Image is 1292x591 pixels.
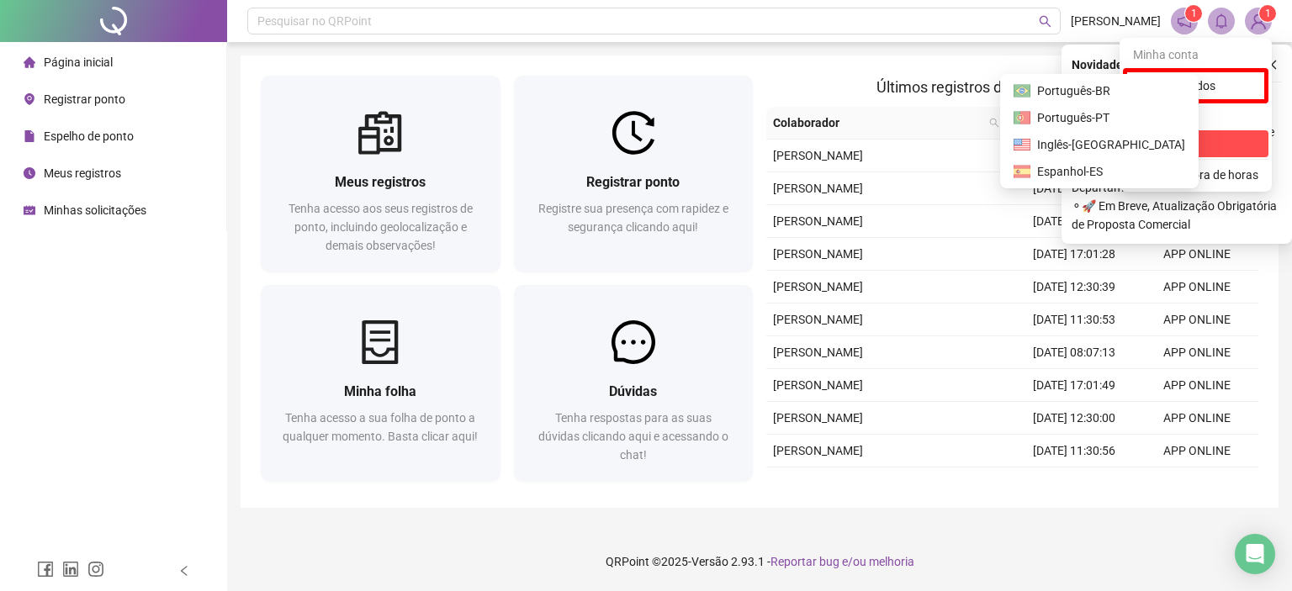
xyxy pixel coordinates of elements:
span: Português-PT [1037,111,1109,124]
span: Inglês-[GEOGRAPHIC_DATA] [1037,135,1185,154]
span: Espelho de ponto [44,129,134,143]
span: [PERSON_NAME] [773,247,863,261]
span: left [178,565,190,577]
span: Espanhol-ES [1037,162,1185,181]
td: [DATE] 11:30:56 [1013,435,1136,467]
span: notification [1177,13,1192,29]
span: Tenha respostas para as suas dúvidas clicando aqui e acessando o chat! [538,411,728,462]
td: [DATE] 12:30:39 [1013,271,1136,303]
span: bell [1214,13,1229,29]
span: [PERSON_NAME] [773,313,863,326]
div: Open Intercom Messenger [1235,534,1275,574]
a: user Meus dados [1137,79,1215,92]
span: search [989,118,999,128]
td: [DATE] 17:01:49 [1013,369,1136,402]
footer: QRPoint © 2025 - 2.93.1 - [227,532,1292,591]
span: Registrar ponto [586,174,680,190]
div: Minha conta [1123,41,1268,68]
span: Português-BR [1037,82,1185,100]
td: [DATE] 17:01:28 [1013,238,1136,271]
td: [DATE] 12:30:00 [1013,402,1136,435]
img: Si8lvY4KX8XKsGoHrVvhdxQgYJASPGbF0rgwfJ1rj3Vf3JfwvZR6LeJQtjtbrU1augQwvAYIO9GZXCfNgkZTR4Sr+V07wgCU0... [1014,163,1030,180]
span: Reportar bug e/ou melhoria [770,555,914,568]
a: Registrar pontoRegistre sua presença com rapidez e segurança clicando aqui! [514,76,754,272]
span: clock-circle [24,167,35,179]
span: schedule [24,204,35,216]
td: APP ONLINE [1136,336,1258,369]
td: APP ONLINE [1136,369,1258,402]
a: DúvidasTenha respostas para as suas dúvidas clicando aqui e acessando o chat! [514,285,754,481]
span: file [24,130,35,142]
td: [DATE] 08:17:00 [1013,205,1136,238]
span: [PERSON_NAME] [773,182,863,195]
a: Minha folhaTenha acesso a sua folha de ponto a qualquer momento. Basta clicar aqui! [261,285,500,481]
td: [DATE] 08:18:40 [1013,467,1136,500]
span: Registre sua presença com rapidez e segurança clicando aqui! [538,202,728,234]
img: 94146 [1246,8,1271,34]
span: Dúvidas [609,383,657,399]
span: [PERSON_NAME] [773,214,863,228]
span: close [1266,59,1278,71]
span: Registrar ponto [44,92,125,106]
span: Novidades ! [1072,55,1132,74]
span: search [1039,15,1051,28]
span: ⚬ 🚀 Em Breve, Atualização Obrigatória de Proposta Comercial [1072,197,1282,234]
span: Tenha acesso aos seus registros de ponto, incluindo geolocalização e demais observações! [289,202,473,252]
span: Meus registros [335,174,426,190]
td: [DATE] 11:30:53 [1013,303,1136,336]
span: linkedin [62,561,79,578]
td: APP ONLINE [1136,435,1258,467]
sup: 1 [1185,5,1202,22]
img: AAAAAElFTkSuQmCC [1014,109,1030,126]
span: Idioma [1152,108,1248,126]
span: Meus registros [44,166,121,180]
span: search [986,110,1003,135]
span: Tenha acesso a sua folha de ponto a qualquer momento. Basta clicar aqui! [283,411,478,443]
span: Colaborador [773,113,982,132]
span: Página inicial [44,55,113,69]
span: Minhas solicitações [44,203,146,217]
td: [DATE] 12:32:00 [1013,172,1136,205]
span: [PERSON_NAME] [1071,12,1161,30]
span: [PERSON_NAME] [773,411,863,425]
span: home [24,56,35,68]
span: facebook [37,561,54,578]
td: APP ONLINE [1136,238,1258,271]
sup: Atualize o seu contato no menu Meus Dados [1259,5,1276,22]
span: [PERSON_NAME] [773,444,863,457]
img: se3kLsvGnTsHJQGzWYJc5CIXgmPjH4rWB9Exq+BXAAAAAElFTkSuQmCC [1014,82,1030,99]
span: Versão [691,555,728,568]
img: xlo580kMhsTNY0UcEmvtzKMa9I11uU+4xZvzOG+O3TQl8Y113j5gd33CrMmwxSZ2SajFMnCDIeLYb7AsR4OYQjc4rBHzYRvsk... [1014,136,1030,153]
a: Meus registrosTenha acesso aos seus registros de ponto, incluindo geolocalização e demais observa... [261,76,500,272]
span: 1 [1265,8,1271,19]
span: 1 [1191,8,1197,19]
span: Minha folha [344,383,416,399]
td: [DATE] 08:07:13 [1013,336,1136,369]
td: APP ONLINE [1136,271,1258,303]
span: environment [24,93,35,105]
span: [PERSON_NAME] [773,280,863,293]
a: calculator Calculadora de horas [1133,168,1258,182]
span: [PERSON_NAME] [773,346,863,359]
span: [PERSON_NAME] [773,149,863,162]
span: [PERSON_NAME] [773,378,863,392]
td: APP ONLINE [1136,402,1258,435]
span: instagram [87,561,104,578]
td: APP ONLINE [1136,467,1258,500]
span: Últimos registros de ponto sincronizados [876,78,1148,96]
td: APP ONLINE [1136,303,1258,336]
